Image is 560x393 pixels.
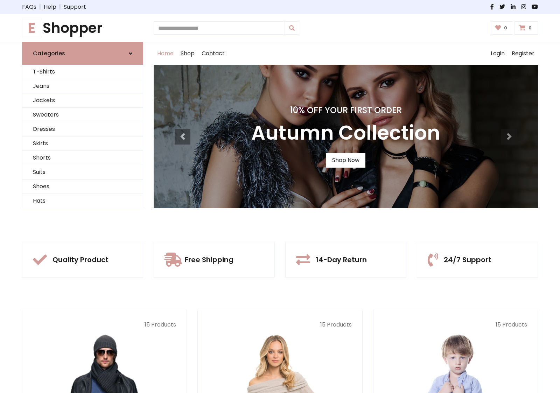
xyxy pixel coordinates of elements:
p: 15 Products [208,321,351,329]
a: Shop Now [326,153,365,168]
a: Contact [198,42,228,65]
h1: Shopper [22,20,143,36]
a: EShopper [22,20,143,36]
a: Support [64,3,86,11]
span: 0 [502,25,509,31]
span: E [22,18,41,38]
a: Shorts [22,151,143,165]
a: Skirts [22,136,143,151]
a: Help [44,3,56,11]
span: 0 [527,25,533,31]
a: 0 [491,21,513,35]
a: Jackets [22,93,143,108]
h6: Categories [33,50,65,57]
p: 15 Products [384,321,527,329]
a: Suits [22,165,143,180]
h3: Autumn Collection [251,121,440,145]
span: | [56,3,64,11]
a: Register [508,42,538,65]
h5: Quality Product [52,255,108,264]
a: Categories [22,42,143,65]
a: Sweaters [22,108,143,122]
a: FAQs [22,3,36,11]
h5: 24/7 Support [444,255,491,264]
a: Shop [177,42,198,65]
a: T-Shirts [22,65,143,79]
a: Hats [22,194,143,208]
a: Home [154,42,177,65]
a: Login [487,42,508,65]
a: Jeans [22,79,143,93]
a: 0 [514,21,538,35]
a: Dresses [22,122,143,136]
a: Shoes [22,180,143,194]
h4: 10% Off Your First Order [251,105,440,115]
p: 15 Products [33,321,176,329]
h5: 14-Day Return [316,255,367,264]
h5: Free Shipping [185,255,233,264]
span: | [36,3,44,11]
